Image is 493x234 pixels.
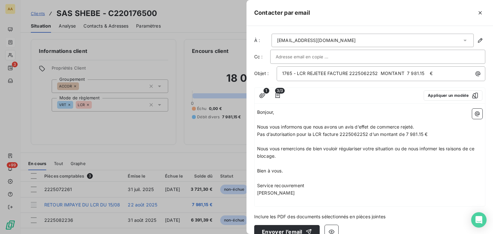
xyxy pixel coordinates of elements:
[277,37,356,44] div: [EMAIL_ADDRESS][DOMAIN_NAME]
[471,212,487,228] div: Open Intercom Messenger
[424,90,482,101] button: Appliquer un modèle
[257,109,274,115] span: Bonjour,
[257,168,283,173] span: Bien à vous.
[254,213,385,220] span: Inclure les PDF des documents sélectionnés en pièces jointes
[254,37,270,44] label: À :
[254,54,270,60] label: Cc :
[257,124,414,130] span: Nous vous informons que nous avons un avis d’effet de commerce rejeté.
[257,190,295,196] span: [PERSON_NAME]
[257,183,304,188] span: Service recouvrement
[264,88,269,94] span: 1
[276,52,345,62] input: Adresse email en copie ...
[254,8,310,17] h5: Contacter par email
[254,71,269,76] span: Objet :
[282,71,433,76] span: 1765 - LCR REJETEE FACTURE 2225062252 MONTANT 7 981.15 €
[257,131,428,137] span: Pas d’autorisation pour la LCR facture 2225062252 d’un montant de 7 981.15 €
[257,146,476,159] span: Nous vous remercions de bien vouloir régulariser votre situation ou de nous informer les raisons ...
[275,88,285,94] span: 3/3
